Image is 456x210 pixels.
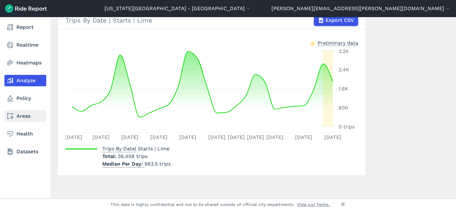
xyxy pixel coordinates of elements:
[150,134,168,140] tspan: [DATE]
[102,160,171,168] p: 983.5 trips
[247,134,264,140] tspan: [DATE]
[266,134,283,140] tspan: [DATE]
[318,39,358,46] div: Preliminary data
[4,93,46,104] a: Policy
[339,67,349,73] tspan: 2.4K
[4,39,46,51] a: Realtime
[4,128,46,140] a: Health
[4,22,46,33] a: Report
[339,48,349,54] tspan: 3.2K
[271,5,451,12] button: [PERSON_NAME][EMAIL_ADDRESS][PERSON_NAME][DOMAIN_NAME]
[5,4,47,13] img: Ride Report
[92,134,110,140] tspan: [DATE]
[4,75,46,86] a: Analyze
[102,153,118,159] span: Total
[4,110,46,122] a: Areas
[102,146,169,152] span: | Starts | Lime
[339,105,348,111] tspan: 800
[314,15,358,26] button: Export CSV
[102,144,135,152] span: Trips By Date
[297,201,330,207] a: View our Terms.
[4,146,46,157] a: Datasets
[102,159,144,167] span: Median Per Day
[228,134,245,140] tspan: [DATE]
[339,86,348,92] tspan: 1.6K
[104,5,251,12] button: [US_STATE][GEOGRAPHIC_DATA] - [GEOGRAPHIC_DATA]
[208,134,225,140] tspan: [DATE]
[4,57,46,69] a: Heatmaps
[179,134,196,140] tspan: [DATE]
[324,134,341,140] tspan: [DATE]
[339,124,355,130] tspan: 0 trips
[65,134,82,140] tspan: [DATE]
[295,134,312,140] tspan: [DATE]
[66,15,358,26] div: Trips By Date | Starts | Lime
[118,153,148,159] span: 38,408 trips
[121,134,138,140] tspan: [DATE]
[326,16,354,24] span: Export CSV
